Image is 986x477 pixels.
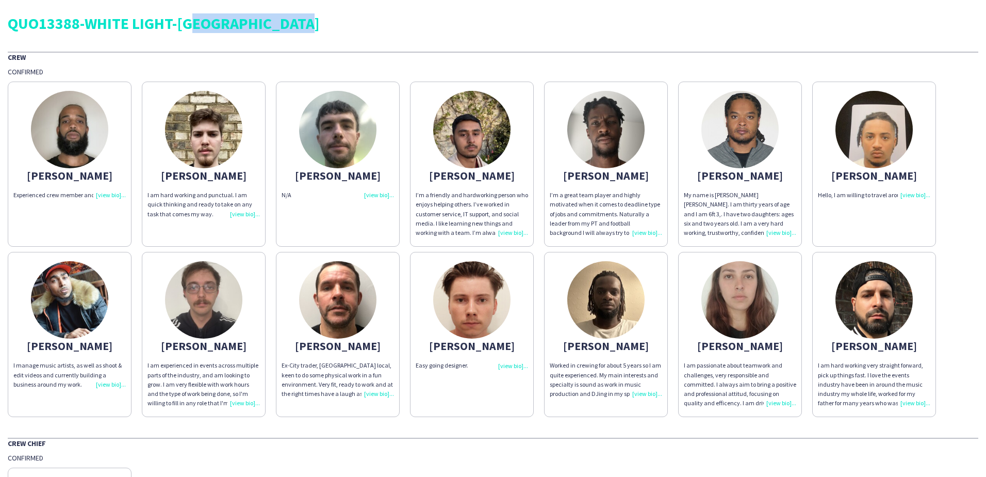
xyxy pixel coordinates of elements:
div: I am hard working very straight forward, pick up things fast. I love the events industry have bee... [818,361,930,408]
img: thumb-681d2e784611f.jpg [433,261,511,339]
img: thumb-62bd745d16b38.jpg [31,261,108,339]
div: I’m a friendly and hardworking person who enjoys helping others. I’ve worked in customer service,... [416,190,528,237]
div: I am experienced in events across multiple parts of the industry, and am looking to grow. I am ve... [147,361,260,408]
div: Ex-City trader, [GEOGRAPHIC_DATA] local, keen to do some physical work in a fun environment. Very... [282,361,394,399]
div: [PERSON_NAME] [13,171,126,180]
div: [PERSON_NAME] [818,171,930,180]
div: I am hard working and punctual. I am quick thinking and ready to take on any task that comes my way. [147,190,260,219]
div: [PERSON_NAME] [147,341,260,351]
img: thumb-68b5a9d3865ca.jpg [567,91,645,168]
img: thumb-68445aba22c9c.jpeg [433,91,511,168]
div: [PERSON_NAME] [282,341,394,351]
img: thumb-6849a24213319.jpg [299,91,376,168]
div: I am passionate about teamwork and challenges, very responsible and committed. I always aim to br... [684,361,796,408]
div: [PERSON_NAME] [550,171,662,180]
div: Confirmed [8,453,978,463]
div: Crew Chief [8,438,978,448]
div: [PERSON_NAME] [147,171,260,180]
div: N/A [282,190,394,200]
div: [PERSON_NAME] [684,171,796,180]
div: My name is [PERSON_NAME] [PERSON_NAME]. I am thirty years of age and I am 6ft 3,. I have two daug... [684,190,796,237]
div: Crew [8,52,978,62]
div: [PERSON_NAME] [684,341,796,351]
div: Confirmed [8,67,978,76]
div: [PERSON_NAME] [416,341,528,351]
img: thumb-6824c288608a3.jpg [701,261,779,339]
div: QUO13388-WHITE LIGHT-[GEOGRAPHIC_DATA] [8,15,978,31]
div: [PERSON_NAME] [282,171,394,180]
div: [PERSON_NAME] [416,171,528,180]
div: [PERSON_NAME] [550,341,662,351]
div: [PERSON_NAME] [818,341,930,351]
div: Easy going designer. [416,361,528,370]
img: thumb-6127c62fab4a0.jpg [299,261,376,339]
div: Worked in crewing for about 5 years so I am quite experienced. My main interests and specialty is... [550,361,662,399]
img: thumb-6824cd96438b2.jpg [165,261,242,339]
img: thumb-68b3118b4020d.jpeg [31,91,108,168]
img: thumb-665454aef3f43.jpeg [835,91,913,168]
img: thumb-64e7d28945fc3.jpeg [567,261,645,339]
div: I’m a great team player and highly motivated when it comes to deadline type of jobs and commitmen... [550,190,662,237]
div: Hello, I am willing to travel around for work [818,190,930,200]
div: [PERSON_NAME] [13,341,126,351]
img: thumb-61e6b908a0239.jpg [165,91,242,168]
div: Experienced crew member and leader [13,190,126,200]
img: thumb-6798f24aab7bd.jpeg [701,91,779,168]
img: thumb-634d7dbdc86bb.png [835,261,913,339]
div: I manage music artists, as well as shoot & edit videos and currently building a business around m... [13,361,126,389]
